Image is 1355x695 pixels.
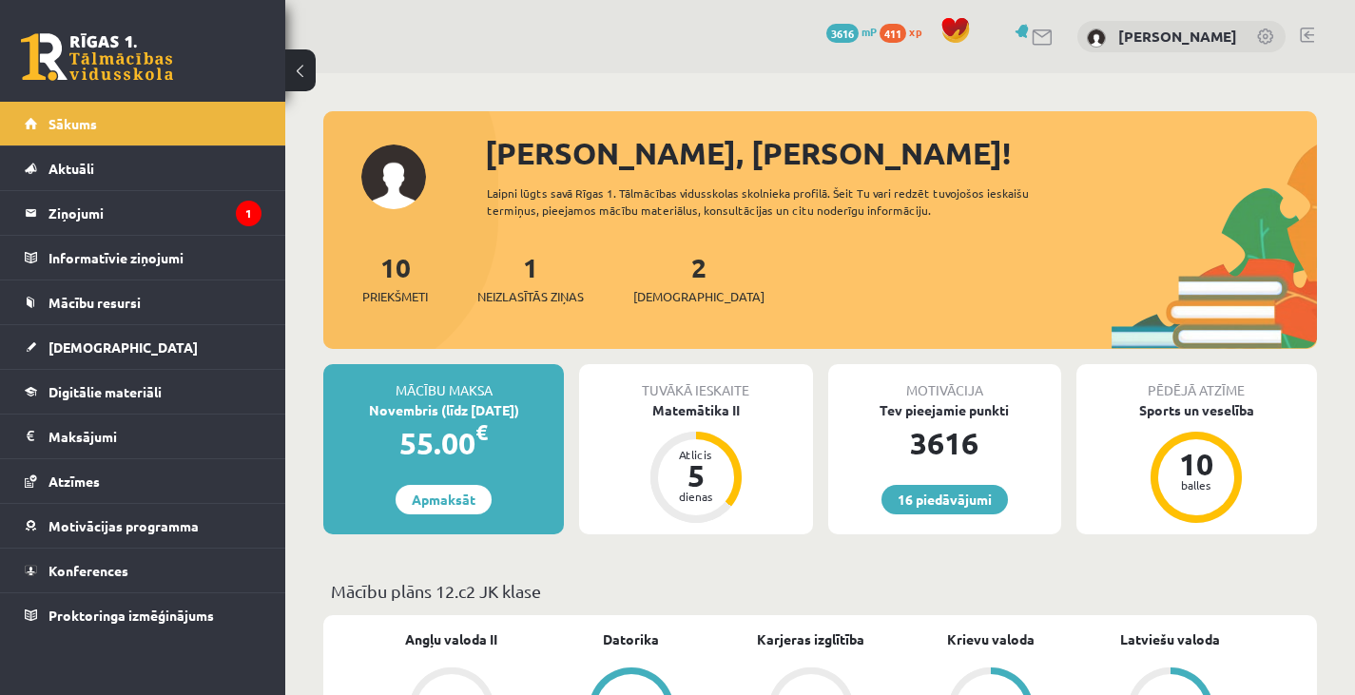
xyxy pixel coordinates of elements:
[48,294,141,311] span: Mācību resursi
[909,24,921,39] span: xp
[1168,479,1225,491] div: balles
[25,459,261,503] a: Atzīmes
[25,549,261,592] a: Konferences
[25,102,261,145] a: Sākums
[323,400,564,420] div: Novembris (līdz [DATE])
[25,504,261,548] a: Motivācijas programma
[48,160,94,177] span: Aktuāli
[579,400,812,420] div: Matemātika II
[477,287,584,306] span: Neizlasītās ziņas
[1118,27,1237,46] a: [PERSON_NAME]
[396,485,492,514] a: Apmaksāt
[603,629,659,649] a: Datorika
[1076,400,1317,526] a: Sports un veselība 10 balles
[828,364,1061,400] div: Motivācija
[48,562,128,579] span: Konferences
[48,607,214,624] span: Proktoringa izmēģinājums
[25,146,261,190] a: Aktuāli
[826,24,877,39] a: 3616 mP
[668,460,725,491] div: 5
[25,280,261,324] a: Mācību resursi
[331,578,1309,604] p: Mācību plāns 12.c2 JK klase
[828,420,1061,466] div: 3616
[475,418,488,446] span: €
[668,491,725,502] div: dienas
[48,473,100,490] span: Atzīmes
[236,201,261,226] i: 1
[25,415,261,458] a: Maksājumi
[633,287,765,306] span: [DEMOGRAPHIC_DATA]
[323,420,564,466] div: 55.00
[362,287,428,306] span: Priekšmeti
[1087,29,1106,48] img: Nikoletta Nikolajenko
[881,485,1008,514] a: 16 piedāvājumi
[25,236,261,280] a: Informatīvie ziņojumi
[579,364,812,400] div: Tuvākā ieskaite
[1076,400,1317,420] div: Sports un veselība
[1076,364,1317,400] div: Pēdējā atzīme
[48,115,97,132] span: Sākums
[1120,629,1220,649] a: Latviešu valoda
[579,400,812,526] a: Matemātika II Atlicis 5 dienas
[25,325,261,369] a: [DEMOGRAPHIC_DATA]
[477,250,584,306] a: 1Neizlasītās ziņas
[947,629,1035,649] a: Krievu valoda
[48,517,199,534] span: Motivācijas programma
[323,364,564,400] div: Mācību maksa
[362,250,428,306] a: 10Priekšmeti
[48,191,261,235] legend: Ziņojumi
[48,383,162,400] span: Digitālie materiāli
[828,400,1061,420] div: Tev pieejamie punkti
[25,191,261,235] a: Ziņojumi1
[757,629,864,649] a: Karjeras izglītība
[861,24,877,39] span: mP
[1168,449,1225,479] div: 10
[668,449,725,460] div: Atlicis
[21,33,173,81] a: Rīgas 1. Tālmācības vidusskola
[25,370,261,414] a: Digitālie materiāli
[25,593,261,637] a: Proktoringa izmēģinājums
[48,415,261,458] legend: Maksājumi
[48,338,198,356] span: [DEMOGRAPHIC_DATA]
[487,184,1083,219] div: Laipni lūgts savā Rīgas 1. Tālmācības vidusskolas skolnieka profilā. Šeit Tu vari redzēt tuvojošo...
[880,24,931,39] a: 411 xp
[880,24,906,43] span: 411
[405,629,497,649] a: Angļu valoda II
[826,24,859,43] span: 3616
[48,236,261,280] legend: Informatīvie ziņojumi
[485,130,1317,176] div: [PERSON_NAME], [PERSON_NAME]!
[633,250,765,306] a: 2[DEMOGRAPHIC_DATA]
